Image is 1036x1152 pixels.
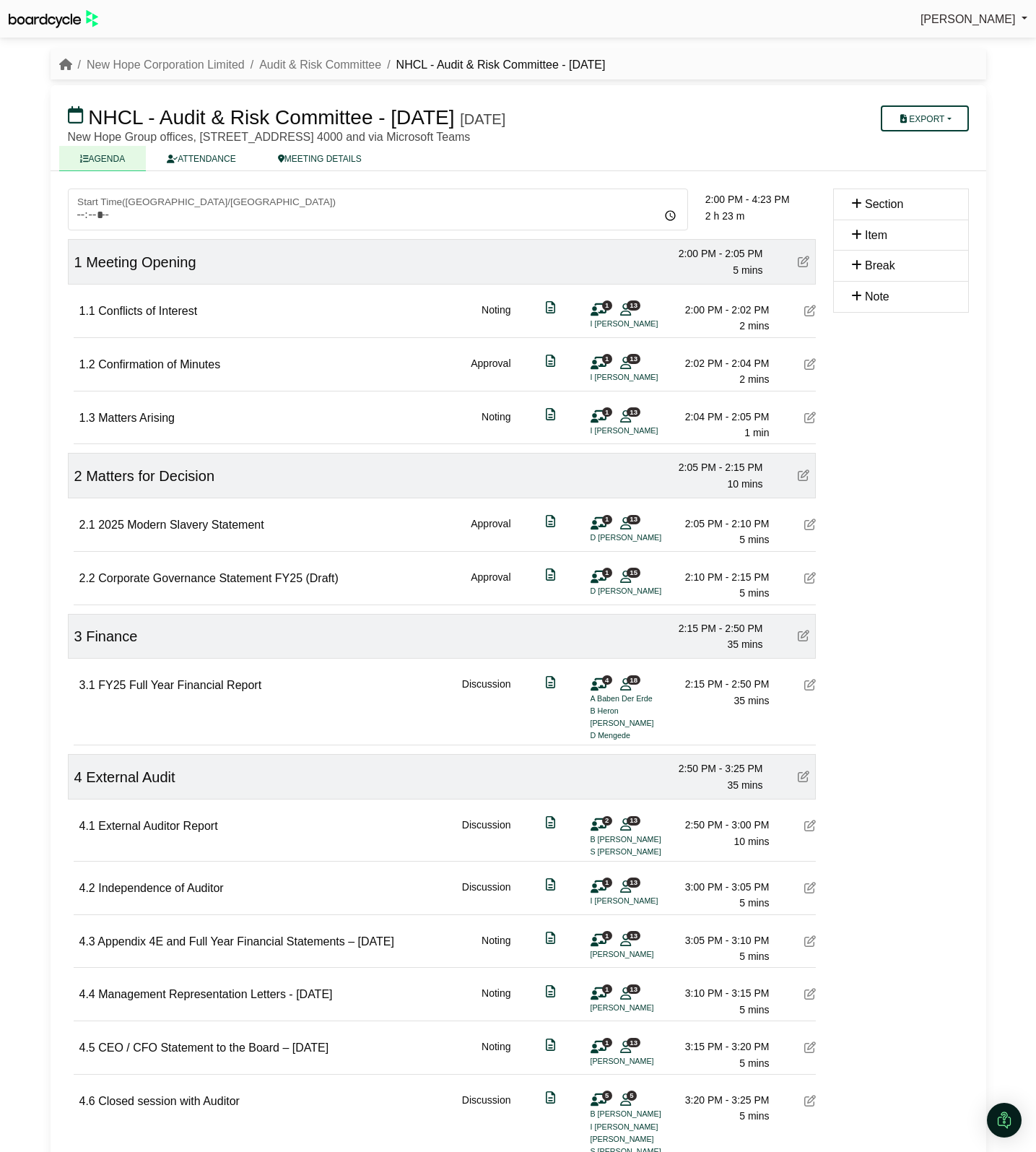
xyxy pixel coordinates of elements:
span: 15 [627,568,640,577]
span: 3 [74,628,82,644]
span: 35 mins [734,695,769,706]
span: 4 [74,769,82,785]
div: 2:15 PM - 2:50 PM [669,676,770,692]
span: Confirmation of Minutes [98,358,220,371]
li: D [PERSON_NAME] [591,532,699,544]
li: B [PERSON_NAME] [591,833,699,846]
span: Corporate Governance Statement FY25 (Draft) [98,572,339,584]
span: 4.3 [79,935,95,948]
span: Section [865,198,903,210]
span: 4.2 [79,882,95,894]
div: [DATE] [460,111,505,128]
span: Finance [86,628,137,644]
span: Note [865,290,889,303]
span: Appendix 4E and Full Year Financial Statements – [DATE] [97,935,394,948]
span: 5 mins [733,264,762,276]
div: 2:04 PM - 2:05 PM [669,409,770,425]
span: 13 [627,984,640,994]
span: Independence of Auditor [98,882,223,894]
span: 1 [602,568,612,577]
span: 35 mins [727,638,762,650]
span: 5 mins [739,587,769,599]
span: 35 mins [727,779,762,791]
div: 2:00 PM - 2:02 PM [669,302,770,318]
a: AGENDA [59,146,147,171]
div: 2:05 PM - 2:10 PM [669,516,770,532]
li: D Mengede [591,729,699,742]
span: 1.3 [79,412,95,424]
span: Closed session with Auditor [98,1095,240,1107]
span: 1.2 [79,358,95,371]
span: Matters for Decision [86,468,214,484]
li: S [PERSON_NAME] [591,846,699,858]
span: 1 min [744,427,769,438]
li: I [PERSON_NAME] [591,318,699,330]
span: 4.6 [79,1095,95,1107]
span: 13 [627,354,640,363]
a: ATTENDANCE [146,146,256,171]
a: Audit & Risk Committee [259,59,381,71]
div: Noting [482,1039,510,1071]
div: 2:15 PM - 2:50 PM [662,620,763,636]
span: 4.1 [79,820,95,832]
li: NHCL - Audit & Risk Committee - [DATE] [381,56,605,74]
div: 3:00 PM - 3:05 PM [669,879,770,895]
div: Discussion [462,676,511,742]
div: 3:10 PM - 3:15 PM [669,985,770,1001]
span: 2.2 [79,572,95,584]
span: Conflicts of Interest [98,305,197,317]
span: External Auditor Report [98,820,217,832]
span: Meeting Opening [86,254,196,270]
span: 1 [602,1038,612,1047]
li: [PERSON_NAME] [591,1002,699,1014]
span: 1 [602,878,612,887]
li: B [PERSON_NAME] [591,1108,699,1120]
nav: breadcrumb [59,56,606,74]
div: Approval [471,516,510,548]
span: 1 [602,354,612,363]
span: 10 mins [727,478,762,490]
div: Open Intercom Messenger [987,1103,1022,1138]
span: 2.1 [79,519,95,531]
span: 1.1 [79,305,95,317]
span: 1 [602,300,612,310]
span: Item [865,229,887,241]
li: A Baben Der Erde [591,693,699,705]
span: 5 mins [739,1004,769,1015]
li: D [PERSON_NAME] [591,585,699,597]
span: NHCL - Audit & Risk Committee - [DATE] [88,106,454,129]
span: 5 mins [739,534,769,545]
a: MEETING DETAILS [257,146,383,171]
img: BoardcycleBlackGreen-aaafeed430059cb809a45853b8cf6d952af9d84e6e89e1f1685b34bfd5cb7d64.svg [9,10,98,28]
a: New Hope Corporation Limited [87,59,245,71]
li: [PERSON_NAME] [591,717,699,729]
span: 2025 Modern Slavery Statement [98,519,264,531]
li: [PERSON_NAME] [591,948,699,961]
li: [PERSON_NAME] [591,1133,699,1145]
div: 2:00 PM - 4:23 PM [705,191,816,207]
div: 2:02 PM - 2:04 PM [669,355,770,371]
span: New Hope Group offices, [STREET_ADDRESS] 4000 and via Microsoft Teams [68,131,471,143]
li: B Heron [591,705,699,717]
span: 5 mins [739,950,769,962]
span: 13 [627,300,640,310]
span: 13 [627,515,640,524]
span: 10 mins [734,836,769,847]
span: 5 mins [739,897,769,909]
span: 5 mins [739,1110,769,1122]
span: 13 [627,407,640,417]
span: 1 [602,407,612,417]
span: 13 [627,1038,640,1047]
div: 2:10 PM - 2:15 PM [669,569,770,585]
li: I [PERSON_NAME] [591,371,699,384]
div: 3:05 PM - 3:10 PM [669,932,770,948]
span: 3.1 [79,679,95,691]
span: FY25 Full Year Financial Report [98,679,261,691]
span: Management Representation Letters - [DATE] [98,988,332,1000]
div: Discussion [462,879,511,911]
div: Approval [471,355,510,388]
div: 2:00 PM - 2:05 PM [662,246,763,261]
li: I [PERSON_NAME] [591,1121,699,1133]
span: External Audit [86,769,175,785]
div: Noting [482,985,510,1018]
